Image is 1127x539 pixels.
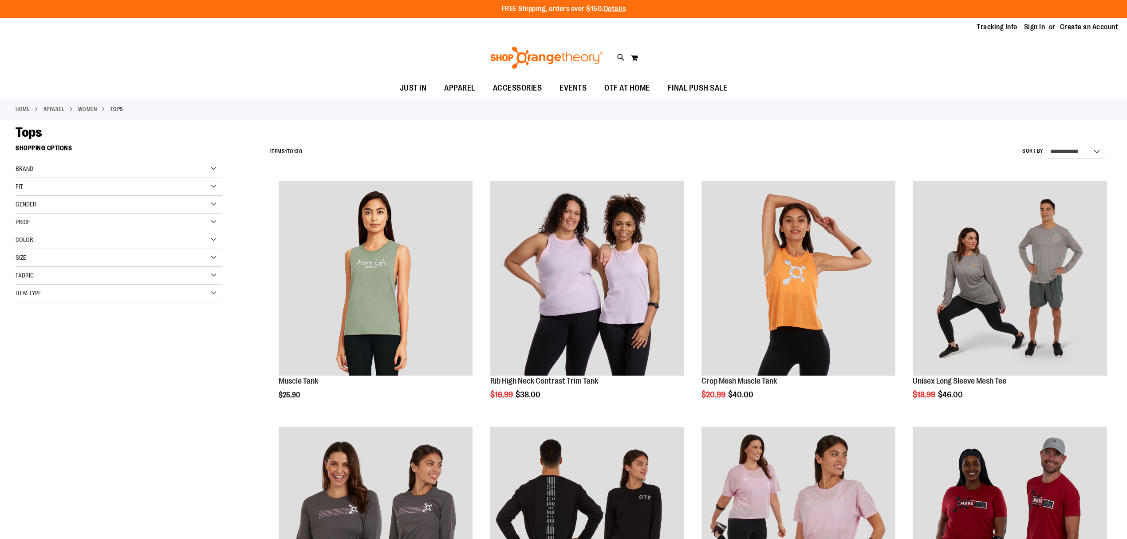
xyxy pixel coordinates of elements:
[110,105,123,113] strong: Tops
[490,377,598,385] a: Rib High Neck Contrast Trim Tank
[913,181,1107,377] a: Unisex Long Sleeve Mesh Tee primary image
[78,105,97,113] a: WOMEN
[604,5,626,13] a: Details
[701,181,895,377] a: Crop Mesh Muscle Tank primary image
[490,181,684,377] a: Rib Tank w/ Contrast Binding primary image
[490,390,514,399] span: $16.99
[279,181,473,377] a: Muscle Tank
[16,201,36,208] span: Gender
[516,390,542,399] span: $38.00
[489,47,604,69] img: Shop Orangetheory
[701,377,777,385] a: Crop Mesh Muscle Tank
[279,377,318,385] a: Muscle Tank
[16,272,34,279] span: Fabric
[16,140,222,160] strong: Shopping Options
[16,236,33,243] span: Color
[668,78,728,98] span: FINAL PUSH SALE
[274,177,477,421] div: product
[16,289,41,297] span: Item Type
[913,390,937,399] span: $18.99
[16,165,33,172] span: Brand
[1024,22,1045,32] a: Sign In
[604,78,650,98] span: OTF AT HOME
[444,78,475,98] span: APPAREL
[279,391,301,399] span: $25.90
[1060,22,1119,32] a: Create an Account
[16,183,23,190] span: Fit
[701,390,727,399] span: $20.99
[913,181,1107,375] img: Unisex Long Sleeve Mesh Tee primary image
[595,78,659,99] a: OTF AT HOME
[285,148,287,155] span: 1
[908,177,1111,421] div: product
[659,78,737,99] a: FINAL PUSH SALE
[16,254,26,261] span: Size
[501,4,626,14] p: FREE Shipping, orders over $150.
[1022,147,1044,155] label: Sort By
[913,377,1006,385] a: Unisex Long Sleeve Mesh Tee
[391,78,436,99] a: JUST IN
[977,22,1017,32] a: Tracking Info
[493,78,542,98] span: ACCESSORIES
[435,78,484,98] a: APPAREL
[279,181,473,375] img: Muscle Tank
[486,177,689,421] div: product
[697,177,900,421] div: product
[16,125,42,140] span: Tops
[490,181,684,375] img: Rib Tank w/ Contrast Binding primary image
[560,78,587,98] span: EVENTS
[294,148,303,155] span: 130
[400,78,427,98] span: JUST IN
[484,78,551,99] a: ACCESSORIES
[270,145,303,159] h2: Items to
[938,390,964,399] span: $46.00
[551,78,595,99] a: EVENTS
[16,218,30,226] span: Price
[728,390,755,399] span: $40.00
[43,105,65,113] a: APPAREL
[701,181,895,375] img: Crop Mesh Muscle Tank primary image
[16,105,30,113] a: Home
